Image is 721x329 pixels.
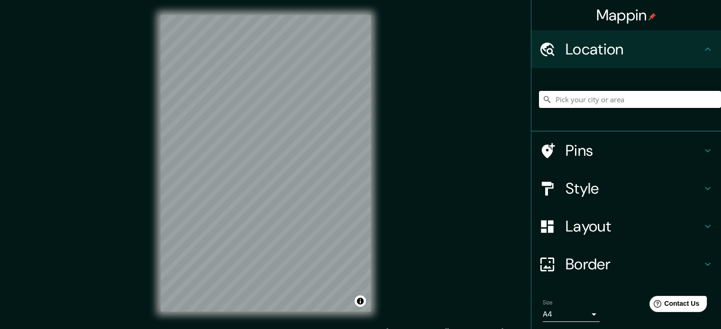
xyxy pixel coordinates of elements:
[637,292,711,319] iframe: Help widget launcher
[531,169,721,207] div: Style
[355,295,366,307] button: Toggle attribution
[566,255,702,274] h4: Border
[161,15,371,311] canvas: Map
[566,40,702,59] h4: Location
[531,245,721,283] div: Border
[531,30,721,68] div: Location
[531,207,721,245] div: Layout
[566,141,702,160] h4: Pins
[648,13,656,20] img: pin-icon.png
[543,307,600,322] div: A4
[531,132,721,169] div: Pins
[539,91,721,108] input: Pick your city or area
[566,217,702,236] h4: Layout
[566,179,702,198] h4: Style
[596,6,657,25] h4: Mappin
[543,299,553,307] label: Size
